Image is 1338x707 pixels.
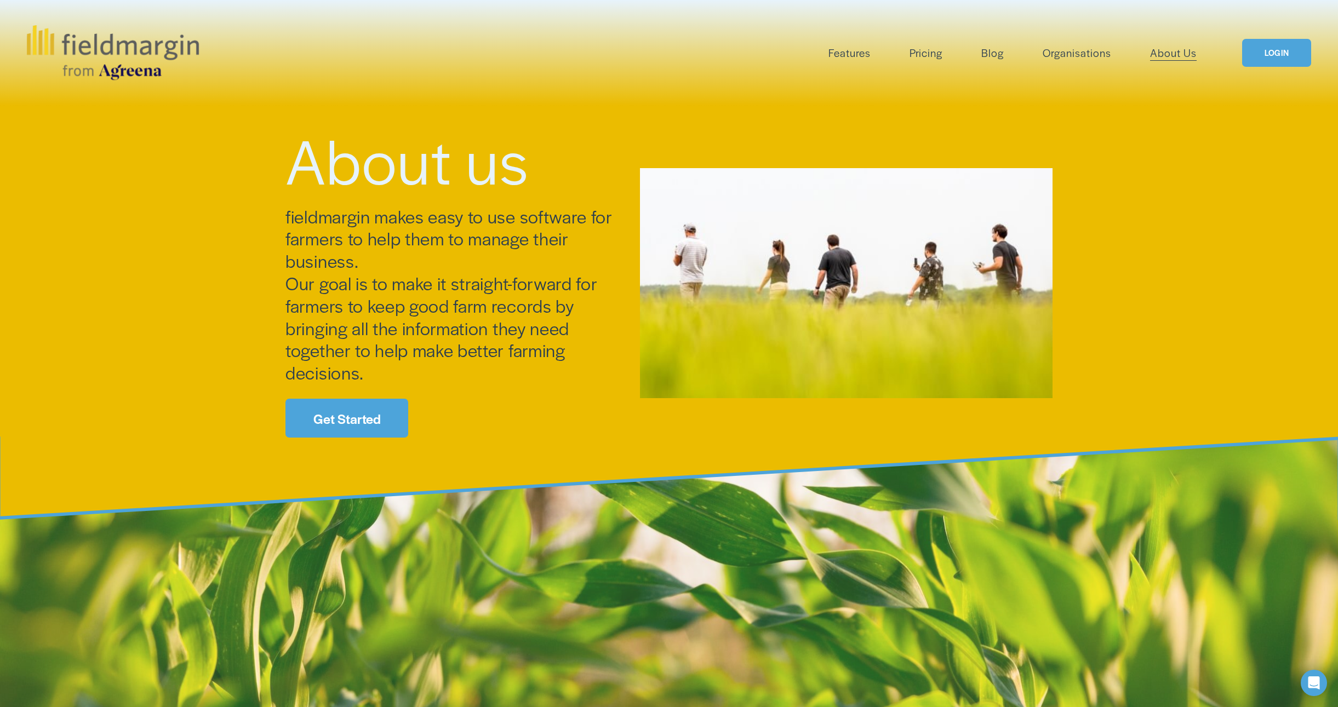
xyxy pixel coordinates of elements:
[828,45,871,61] span: Features
[1150,44,1197,62] a: About Us
[285,116,529,203] span: About us
[1242,39,1311,67] a: LOGIN
[27,25,199,80] img: fieldmargin.com
[1043,44,1111,62] a: Organisations
[981,44,1004,62] a: Blog
[828,44,871,62] a: folder dropdown
[285,204,616,385] span: fieldmargin makes easy to use software for farmers to help them to manage their business. Our goa...
[910,44,942,62] a: Pricing
[285,399,408,438] a: Get Started
[1301,670,1327,696] div: Open Intercom Messenger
